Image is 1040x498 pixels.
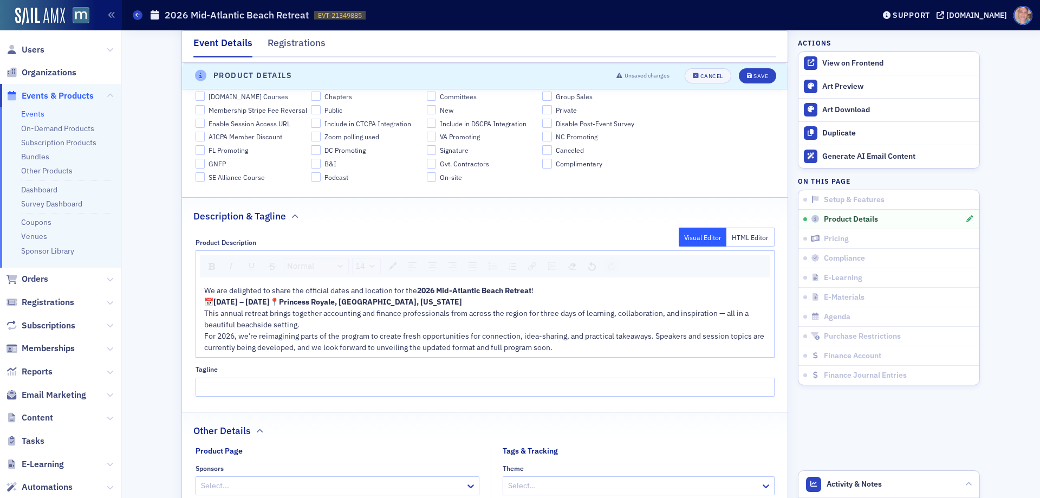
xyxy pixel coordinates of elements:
div: Tags & Tracking [503,445,558,457]
a: View on Frontend [798,52,979,75]
label: Podcast [311,172,423,182]
div: Tagline [196,365,218,373]
div: Art Download [822,105,974,115]
span: GNFP [209,159,226,169]
span: E-Materials [824,293,864,302]
span: ! [531,286,534,295]
input: Complimentary [542,159,552,169]
label: Committees [427,92,539,101]
div: rdw-dropdown [352,258,381,274]
label: Include in CTCPA Integration [311,119,423,128]
span: Activity & Notes [827,478,882,490]
input: Public [311,105,321,115]
a: Block Type [284,258,348,274]
div: rdw-link-control [522,258,542,274]
div: Remove [564,258,580,274]
a: Events & Products [6,90,94,102]
div: Image [544,258,560,274]
span: Email Marketing [22,389,86,401]
div: Italic [223,258,239,274]
div: Justify [465,258,480,274]
div: rdw-wrapper [196,250,775,358]
span: B&I [324,159,336,169]
label: Enable Session Access URL [196,119,308,128]
input: B&I [311,159,321,169]
h2: Description & Tagline [193,209,286,223]
label: Gvt. Contractors [427,159,539,169]
span: E-Learning [824,273,862,283]
div: rdw-list-control [483,258,522,274]
a: Subscriptions [6,320,75,332]
span: AICPA Member Discount [209,132,282,141]
div: View on Frontend [822,59,974,68]
h4: On this page [798,176,980,186]
a: Organizations [6,67,76,79]
div: Product Page [196,445,243,457]
input: Gvt. Contractors [427,159,437,169]
span: Include in CTCPA Integration [324,119,411,128]
span: Subscriptions [22,320,75,332]
span: Product Details [824,215,878,224]
a: Dashboard [21,185,57,195]
span: Disable Post-Event Survey [556,119,634,128]
span: 14 [355,260,365,273]
div: rdw-color-picker [382,258,402,274]
label: Include in DSCPA Integration [427,119,539,128]
span: Unsaved changes [625,72,669,80]
div: Undo [584,258,600,274]
a: Art Download [798,98,979,121]
span: Princess Royale, [GEOGRAPHIC_DATA], [US_STATE] [279,297,462,307]
img: SailAMX [15,8,65,25]
label: Membership Stripe Fee Reversal [196,105,308,115]
a: Memberships [6,342,75,354]
span: Automations [22,481,73,493]
span: [DATE] – [DATE] [213,297,270,307]
span: Orders [22,273,48,285]
a: Art Preview [798,75,979,98]
a: Events [21,109,44,119]
label: AICPA Member Discount [196,132,308,141]
button: Duplicate [798,121,979,145]
span: On-site [440,173,462,182]
div: Theme [503,464,524,473]
h1: 2026 Mid-Atlantic Beach Retreat [165,9,309,22]
a: Registrations [6,296,74,308]
input: AICPA Member Discount [196,132,205,141]
div: rdw-image-control [542,258,562,274]
label: SE Alliance Course [196,172,308,182]
input: [DOMAIN_NAME] Courses [196,92,205,101]
div: rdw-textalign-control [402,258,483,274]
input: Signature [427,145,437,155]
span: Podcast [324,173,348,182]
a: Automations [6,481,73,493]
input: Committees [427,92,437,101]
a: Email Marketing [6,389,86,401]
span: Chapters [324,92,352,101]
div: Strikethrough [264,259,280,274]
div: rdw-dropdown [284,258,349,274]
div: rdw-history-control [582,258,621,274]
input: Zoom polling used [311,132,321,141]
label: Group Sales [542,92,654,101]
img: SailAMX [73,7,89,24]
span: For 2026, we’re reimagining parts of the program to create fresh opportunities for connection, id... [204,331,766,352]
span: Signature [440,146,469,155]
label: Signature [427,145,539,155]
span: Group Sales [556,92,593,101]
input: Canceled [542,145,552,155]
input: FL Promoting [196,145,205,155]
div: Bold [205,259,219,274]
label: Disable Post-Event Survey [542,119,654,128]
div: Unordered [485,258,501,274]
input: On-site [427,172,437,182]
input: Chapters [311,92,321,101]
button: HTML Editor [726,228,775,247]
a: E-Learning [6,458,64,470]
div: rdw-toolbar [200,255,770,277]
div: Cancel [700,73,723,79]
span: E-Learning [22,458,64,470]
label: On-site [427,172,539,182]
a: Sponsor Library [21,246,74,256]
input: VA Promoting [427,132,437,141]
span: EVT-21349885 [318,11,362,20]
